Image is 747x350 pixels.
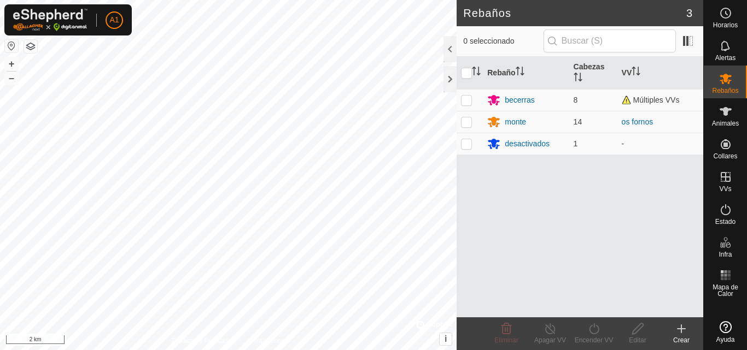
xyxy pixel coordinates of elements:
[24,40,37,53] button: Capas del Mapa
[574,96,578,104] span: 8
[5,72,18,85] button: –
[5,39,18,52] button: Restablecer Mapa
[686,5,692,21] span: 3
[712,120,739,127] span: Animales
[713,22,738,28] span: Horarios
[704,317,747,347] a: Ayuda
[574,74,582,83] p-sorticon: Activar para ordenar
[483,57,569,90] th: Rebaño
[660,335,703,345] div: Crear
[13,9,87,31] img: Logo Gallagher
[445,334,447,343] span: i
[440,333,452,345] button: i
[719,186,731,192] span: VVs
[574,117,582,126] span: 14
[494,336,518,344] span: Eliminar
[622,117,653,126] a: os fornos
[463,7,686,20] h2: Rebaños
[574,139,578,148] span: 1
[505,94,534,106] div: becerras
[505,116,526,128] div: monte
[713,153,737,159] span: Collares
[617,57,703,90] th: VV
[632,68,640,77] p-sorticon: Activar para ordenar
[719,251,732,258] span: Infra
[463,35,543,47] span: 0 seleccionado
[569,57,617,90] th: Cabezas
[472,68,481,77] p-sorticon: Activar para ordenar
[544,29,676,52] input: Buscar (S)
[617,133,703,155] td: -
[248,336,285,346] a: Contáctenos
[715,218,736,225] span: Estado
[715,55,736,61] span: Alertas
[572,335,616,345] div: Encender VV
[707,284,744,297] span: Mapa de Calor
[516,68,524,77] p-sorticon: Activar para ordenar
[172,336,235,346] a: Política de Privacidad
[622,96,680,104] span: Múltiples VVs
[5,57,18,70] button: +
[505,138,550,150] div: desactivados
[109,14,119,26] span: A1
[616,335,660,345] div: Editar
[716,336,735,343] span: Ayuda
[712,87,738,94] span: Rebaños
[528,335,572,345] div: Apagar VV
